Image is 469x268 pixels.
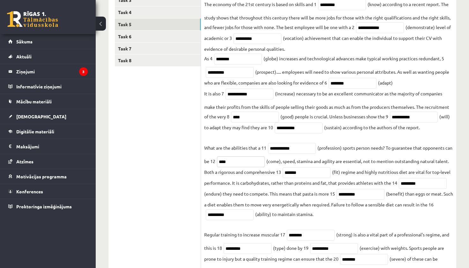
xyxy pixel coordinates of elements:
[16,79,88,94] legend: Informatīvie ziņojumi
[16,99,52,104] span: Mācību materiāli
[8,49,88,64] a: Aktuāli
[16,139,88,154] legend: Maksājumi
[8,184,88,199] a: Konferences
[204,133,266,153] p: What are the abilities that a 11
[115,43,201,55] a: Task 7
[79,67,88,76] i: 3
[16,189,43,194] span: Konferences
[8,94,88,109] a: Mācību materiāli
[8,199,88,214] a: Proktoringa izmēģinājums
[16,204,72,209] span: Proktoringa izmēģinājums
[8,64,88,79] a: Ziņojumi3
[16,174,67,179] span: Motivācijas programma
[16,114,66,119] span: [DEMOGRAPHIC_DATA]
[115,55,201,66] a: Task 8
[115,6,201,18] a: Task 4
[8,169,88,184] a: Motivācijas programma
[204,89,224,98] p: It is also 7
[204,220,285,239] p: Regular training to increase muscular 17
[16,129,54,134] span: Digitālie materiāli
[8,154,88,169] a: Atzīmes
[8,139,88,154] a: Maksājumi
[8,109,88,124] a: [DEMOGRAPHIC_DATA]
[16,39,33,44] span: Sākums
[16,64,88,79] legend: Ziņojumi
[115,31,201,42] a: Task 6
[8,34,88,49] a: Sākums
[204,54,212,63] p: As 4
[16,159,33,164] span: Atzīmes
[7,11,58,27] a: Rīgas 1. Tālmācības vidusskola
[115,19,201,30] a: Task 5
[8,79,88,94] a: Informatīvie ziņojumi
[16,54,32,59] span: Aktuāli
[8,124,88,139] a: Digitālie materiāli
